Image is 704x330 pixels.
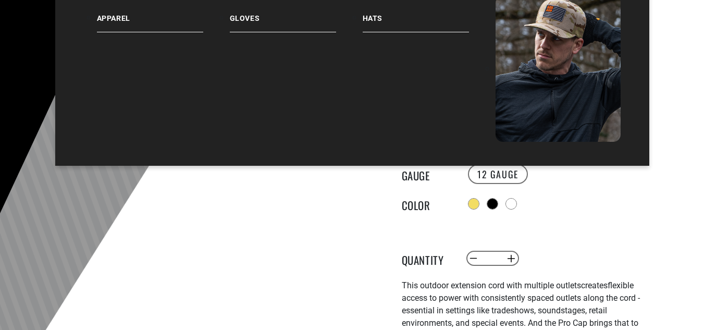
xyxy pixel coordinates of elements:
label: Quantity [402,252,454,265]
span: creates [581,280,608,290]
span: This outdoor extension cord with multiple outlets [402,280,581,290]
legend: Gauge [402,167,454,181]
legend: Color [402,197,454,211]
label: 12 GAUGE [468,164,528,184]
